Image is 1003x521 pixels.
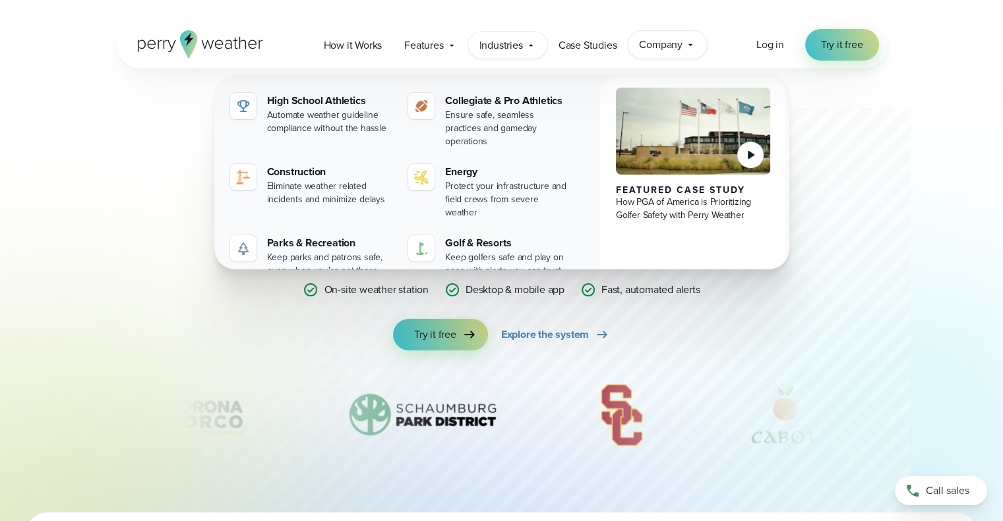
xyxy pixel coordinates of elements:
[616,88,771,175] img: PGA of America, Frisco Campus
[404,38,443,53] span: Features
[616,196,771,222] div: How PGA of America is Prioritizing Golfer Safety with Perry Weather
[756,37,784,53] a: Log in
[79,382,266,448] div: 7 of 12
[393,319,488,350] a: Try it free
[756,37,784,52] span: Log in
[330,382,517,448] div: 8 of 12
[445,235,571,251] div: Golf & Resorts
[267,164,393,180] div: Construction
[225,88,398,140] a: High School Athletics Automate weather guideline compliance without the hassle
[600,77,787,293] a: PGA of America, Frisco Campus Featured Case Study How PGA of America is Prioritizing Golfer Safet...
[413,240,429,256] img: golf-iconV2.svg
[725,382,845,448] div: 10 of 12
[926,483,969,499] span: Call sales
[267,109,393,135] div: Automate weather guideline compliance without the hassle
[581,382,662,448] div: 9 of 12
[235,98,251,114] img: highschool-icon.svg
[581,382,662,448] img: University-of-Southern-California-USC.svg
[445,109,571,148] div: Ensure safe, seamless practices and gameday operations
[403,88,576,153] a: Collegiate & Pro Athletics Ensure safe, seamless practices and gameday operations
[183,382,821,454] div: slideshow
[403,230,576,283] a: Golf & Resorts Keep golfers safe and play on pace with alerts you can trust
[479,38,523,53] span: Industries
[267,180,393,206] div: Eliminate weather related incidents and minimize delays
[547,32,628,59] a: Case Studies
[413,98,429,114] img: proathletics-icon@2x-1.svg
[225,230,398,283] a: Parks & Recreation Keep parks and patrons safe, even when you're not there
[895,476,987,505] a: Call sales
[235,240,251,256] img: parks-icon-grey.svg
[225,159,398,211] a: Construction Eliminate weather related incidents and minimize delays
[79,382,266,448] img: Corona-Norco-Unified-School-District.svg
[414,327,456,343] span: Try it free
[601,282,700,298] p: Fast, automated alerts
[725,382,845,448] img: Cabot-Citrus-Farms.svg
[639,37,683,53] span: Company
[267,235,393,251] div: Parks & Recreation
[445,93,571,109] div: Collegiate & Pro Athletics
[267,93,393,109] div: High School Athletics
[403,159,576,225] a: Energy Protect your infrastructure and field crews from severe weather
[559,38,617,53] span: Case Studies
[501,319,610,350] a: Explore the system
[466,282,564,298] p: Desktop & mobile app
[235,169,251,185] img: noun-crane-7630938-1@2x.svg
[413,169,429,185] img: energy-icon@2x-1.svg
[445,164,571,180] div: Energy
[445,251,571,277] div: Keep golfers safe and play on pace with alerts you can trust
[313,32,394,59] a: How it Works
[324,38,382,53] span: How it Works
[330,382,517,448] img: Schaumburg-Park-District-1.svg
[324,282,428,298] p: On-site weather station
[445,180,571,219] div: Protect your infrastructure and field crews from severe weather
[821,37,863,53] span: Try it free
[616,185,771,196] div: Featured Case Study
[267,251,393,277] div: Keep parks and patrons safe, even when you're not there
[805,29,879,61] a: Try it free
[501,327,589,343] span: Explore the system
